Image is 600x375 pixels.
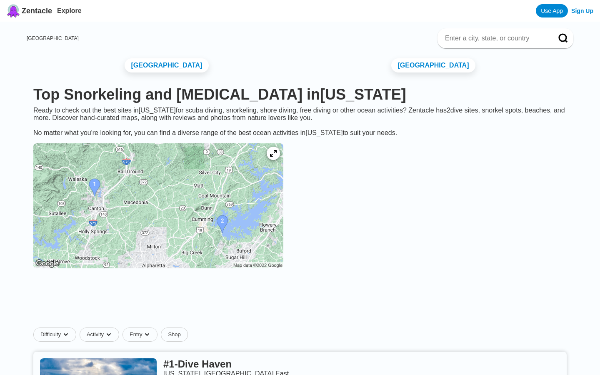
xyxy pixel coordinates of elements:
[22,7,52,15] span: Zentacle
[33,86,567,103] h1: Top Snorkeling and [MEDICAL_DATA] in [US_STATE]
[87,331,104,338] span: Activity
[144,331,150,338] img: dropdown caret
[57,7,82,14] a: Explore
[444,34,547,42] input: Enter a city, state, or country
[391,58,476,72] a: [GEOGRAPHIC_DATA]
[62,331,69,338] img: dropdown caret
[40,331,61,338] span: Difficulty
[27,35,79,41] a: [GEOGRAPHIC_DATA]
[80,327,122,342] button: Activitydropdown caret
[122,327,161,342] button: Entrydropdown caret
[161,327,187,342] a: Shop
[7,4,20,17] img: Zentacle logo
[125,58,209,72] a: [GEOGRAPHIC_DATA]
[571,7,593,14] a: Sign Up
[27,107,573,137] div: Ready to check out the best sites in [US_STATE] for scuba diving, snorkeling, shore diving, free ...
[130,331,142,338] span: Entry
[7,4,52,17] a: Zentacle logoZentacle
[27,137,290,277] a: Georgia dive site map
[33,143,283,268] img: Georgia dive site map
[105,331,112,338] img: dropdown caret
[33,327,80,342] button: Difficultydropdown caret
[536,4,568,17] a: Use App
